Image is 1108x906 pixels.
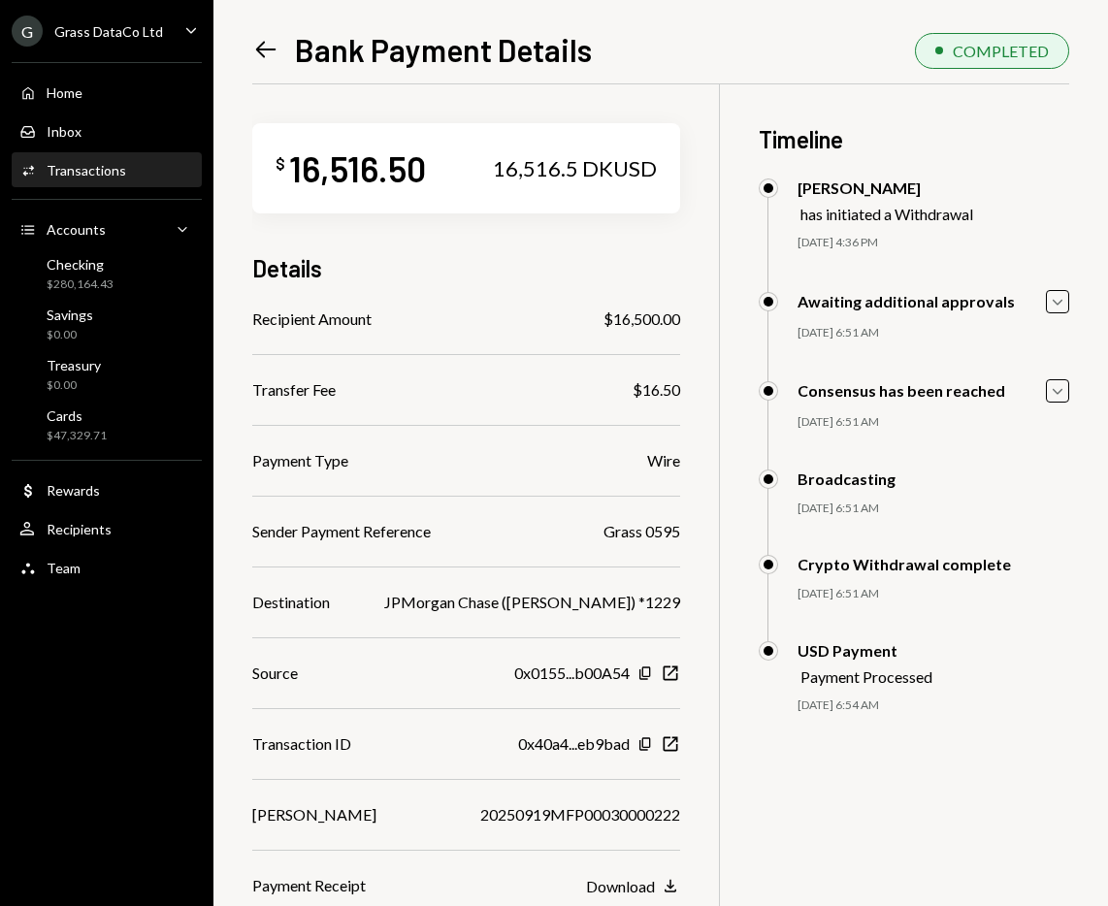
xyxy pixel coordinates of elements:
div: $ [276,154,285,174]
div: $47,329.71 [47,428,107,444]
div: [DATE] 4:36 PM [798,235,1069,251]
div: 16,516.5 DKUSD [493,155,657,182]
a: Inbox [12,113,202,148]
div: $16,500.00 [603,307,680,331]
div: Consensus has been reached [798,381,1005,400]
a: Team [12,550,202,585]
div: 0x40a4...eb9bad [518,732,630,756]
div: [DATE] 6:51 AM [798,325,1069,341]
div: [DATE] 6:51 AM [798,501,1069,517]
div: Sender Payment Reference [252,520,431,543]
a: Transactions [12,152,202,187]
div: Treasury [47,357,101,373]
div: Transaction ID [252,732,351,756]
div: G [12,16,43,47]
div: [DATE] 6:51 AM [798,586,1069,602]
div: Inbox [47,123,81,140]
div: $280,164.43 [47,276,114,293]
div: $0.00 [47,327,93,343]
a: Checking$280,164.43 [12,250,202,297]
div: 16,516.50 [289,146,426,190]
div: Download [586,877,655,895]
div: Savings [47,307,93,323]
div: Source [252,662,298,685]
button: Download [586,876,680,897]
a: Recipients [12,511,202,546]
h3: Details [252,252,322,284]
div: Accounts [47,221,106,238]
a: Accounts [12,211,202,246]
a: Rewards [12,472,202,507]
a: Cards$47,329.71 [12,402,202,448]
div: Grass DataCo Ltd [54,23,163,40]
div: Payment Processed [800,667,932,686]
div: [PERSON_NAME] [252,803,376,826]
div: Checking [47,256,114,273]
div: 0x0155...b00A54 [514,662,630,685]
div: Recipients [47,521,112,537]
div: 20250919MFP00030000222 [480,803,680,826]
div: [DATE] 6:51 AM [798,414,1069,431]
div: Payment Receipt [252,874,366,897]
div: Destination [252,591,330,614]
a: Treasury$0.00 [12,351,202,398]
a: Savings$0.00 [12,301,202,347]
h1: Bank Payment Details [295,30,592,69]
div: Grass 0595 [603,520,680,543]
div: [DATE] 6:54 AM [798,697,1069,714]
div: JPMorgan Chase ([PERSON_NAME]) *1229 [384,591,680,614]
h3: Timeline [759,123,1069,155]
div: $0.00 [47,377,101,394]
div: has initiated a Withdrawal [800,205,973,223]
div: Broadcasting [798,469,896,488]
div: Transfer Fee [252,378,336,402]
div: Crypto Withdrawal complete [798,555,1011,573]
div: Payment Type [252,449,348,472]
div: Rewards [47,482,100,499]
div: Home [47,84,82,101]
a: Home [12,75,202,110]
div: Wire [647,449,680,472]
div: COMPLETED [953,42,1049,60]
div: USD Payment [798,641,932,660]
div: [PERSON_NAME] [798,178,973,197]
div: Team [47,560,81,576]
div: Recipient Amount [252,307,372,331]
div: Transactions [47,162,126,178]
div: $16.50 [633,378,680,402]
div: Awaiting additional approvals [798,292,1015,310]
div: Cards [47,407,107,424]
